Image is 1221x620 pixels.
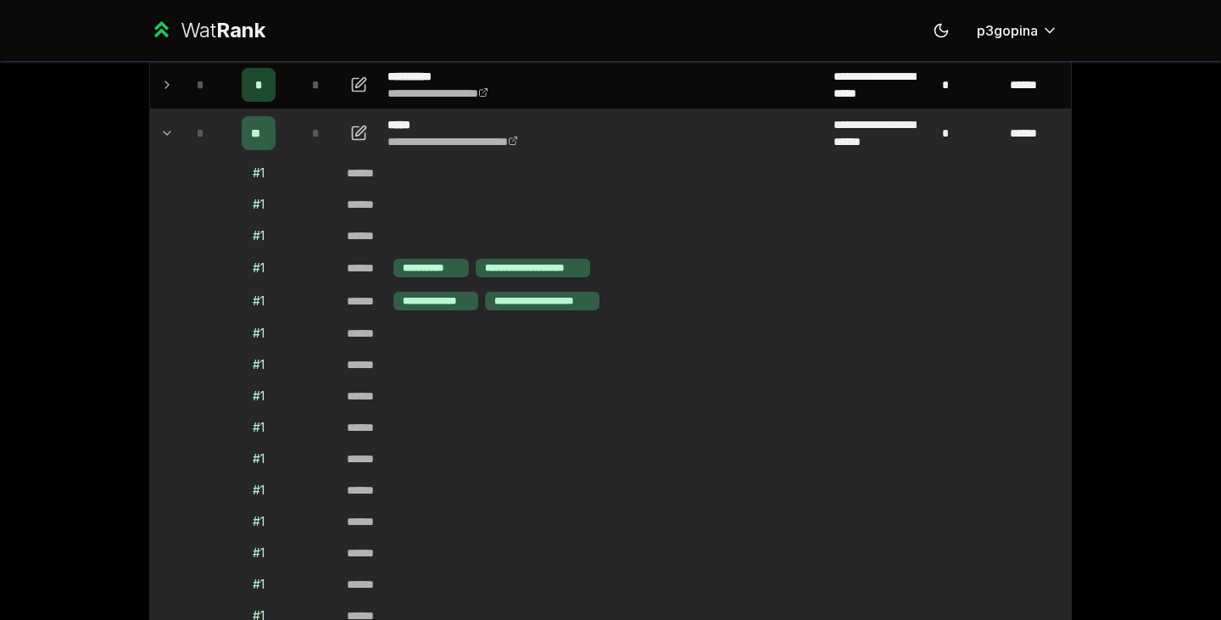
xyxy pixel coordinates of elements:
[253,356,265,373] div: # 1
[253,196,265,213] div: # 1
[253,513,265,530] div: # 1
[149,17,265,44] a: WatRank
[181,17,265,44] div: Wat
[253,165,265,182] div: # 1
[253,325,265,342] div: # 1
[253,419,265,436] div: # 1
[253,293,265,310] div: # 1
[963,15,1072,46] button: p3gopina
[253,388,265,405] div: # 1
[977,20,1038,41] span: p3gopina
[253,450,265,467] div: # 1
[253,482,265,499] div: # 1
[216,18,265,42] span: Rank
[253,576,265,593] div: # 1
[253,227,265,244] div: # 1
[253,260,265,276] div: # 1
[253,545,265,561] div: # 1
